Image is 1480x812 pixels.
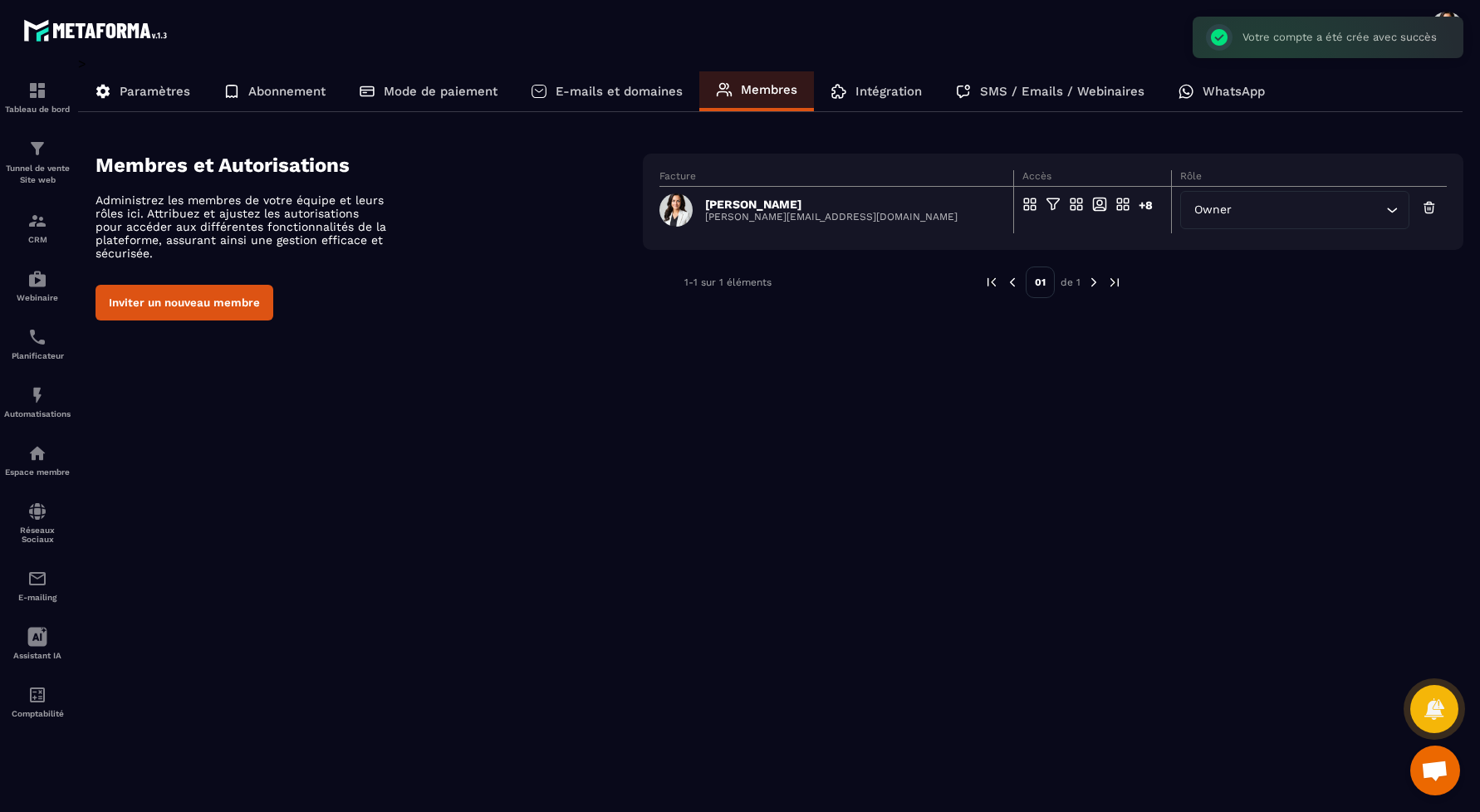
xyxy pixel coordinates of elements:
img: prev [984,275,999,290]
p: WhatsApp [1203,84,1265,99]
p: [PERSON_NAME][EMAIL_ADDRESS][DOMAIN_NAME] [705,211,958,223]
img: automations [27,269,47,289]
p: [PERSON_NAME] [705,198,958,211]
img: formation [27,139,47,159]
div: Ouvrir le chat [1410,746,1460,795]
p: Espace membre [4,467,71,477]
th: Facture [659,170,1014,187]
a: social-networksocial-networkRéseaux Sociaux [4,489,71,556]
a: formationformationCRM [4,198,71,257]
img: next [1107,275,1122,290]
h4: Membres et Autorisations [96,154,643,177]
a: formationformationTunnel de vente Site web [4,126,71,198]
p: Comptabilité [4,709,71,718]
p: Automatisations [4,409,71,418]
img: social-network [27,501,47,521]
p: Paramètres [120,84,190,99]
img: formation [27,211,47,231]
th: Rôle [1171,170,1447,187]
p: Mode de paiement [384,84,497,99]
p: CRM [4,235,71,244]
p: Assistant IA [4,651,71,660]
a: emailemailE-mailing [4,556,71,614]
p: Planificateur [4,351,71,360]
a: Assistant IA [4,614,71,673]
p: Webinaire [4,293,71,302]
img: prev [1005,275,1020,290]
p: Membres [741,82,797,97]
a: automationsautomationsEspace membre [4,431,71,489]
th: Accès [1013,170,1171,187]
img: email [27,569,47,589]
div: > [78,56,1463,345]
p: SMS / Emails / Webinaires [980,84,1144,99]
img: automations [27,385,47,405]
p: 01 [1026,267,1055,298]
p: E-mailing [4,593,71,602]
input: Search for option [1236,201,1383,219]
div: +8 [1139,197,1154,223]
p: Réseaux Sociaux [4,526,71,544]
div: Search for option [1180,191,1410,229]
img: formation [27,81,47,100]
p: Tunnel de vente Site web [4,163,71,186]
p: 1-1 sur 1 éléments [684,276,772,288]
span: Owner [1191,201,1236,219]
p: Intégration [855,84,922,99]
button: Inviter un nouveau membre [96,285,273,320]
a: formationformationTableau de bord [4,68,71,126]
p: de 1 [1061,276,1081,289]
img: logo [23,15,173,46]
img: next [1086,275,1101,290]
p: Abonnement [248,84,326,99]
a: automationsautomationsAutomatisations [4,373,71,431]
img: accountant [27,685,47,705]
a: schedulerschedulerPlanificateur [4,315,71,373]
p: E-mails et domaines [556,84,683,99]
p: Tableau de bord [4,105,71,114]
a: accountantaccountantComptabilité [4,673,71,731]
img: scheduler [27,327,47,347]
a: automationsautomationsWebinaire [4,257,71,315]
p: Administrez les membres de votre équipe et leurs rôles ici. Attribuez et ajustez les autorisation... [96,193,386,260]
img: automations [27,443,47,463]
